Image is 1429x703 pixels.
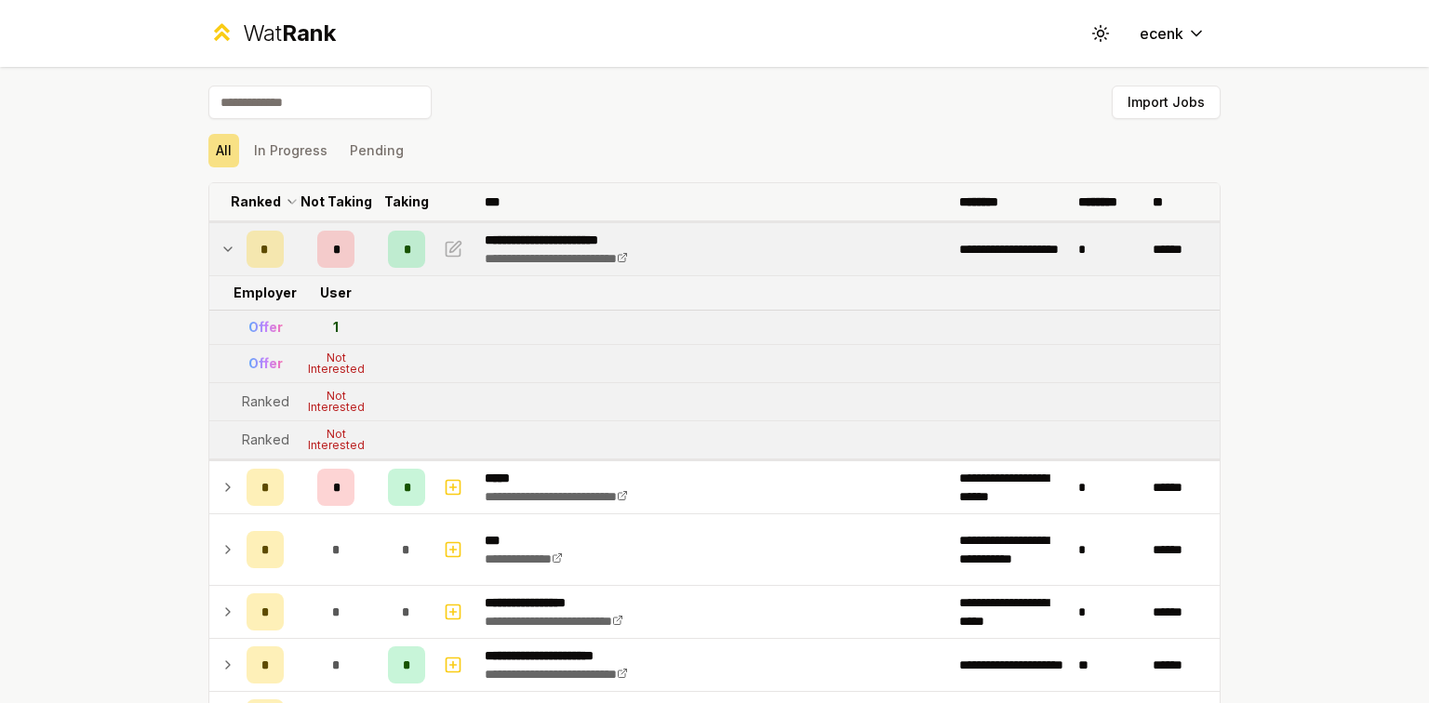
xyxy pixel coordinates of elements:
[300,192,372,211] p: Not Taking
[384,192,429,211] p: Taking
[247,134,335,167] button: In Progress
[299,352,373,375] div: Not Interested
[208,19,336,48] a: WatRank
[231,192,281,211] p: Ranked
[242,392,289,411] div: Ranked
[1140,22,1183,45] span: ecenk
[248,354,283,373] div: Offer
[299,429,373,451] div: Not Interested
[242,431,289,449] div: Ranked
[243,19,336,48] div: Wat
[1112,86,1221,119] button: Import Jobs
[208,134,239,167] button: All
[333,318,339,337] div: 1
[342,134,411,167] button: Pending
[299,391,373,413] div: Not Interested
[291,276,381,310] td: User
[282,20,336,46] span: Rank
[248,318,283,337] div: Offer
[1125,17,1221,50] button: ecenk
[239,276,291,310] td: Employer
